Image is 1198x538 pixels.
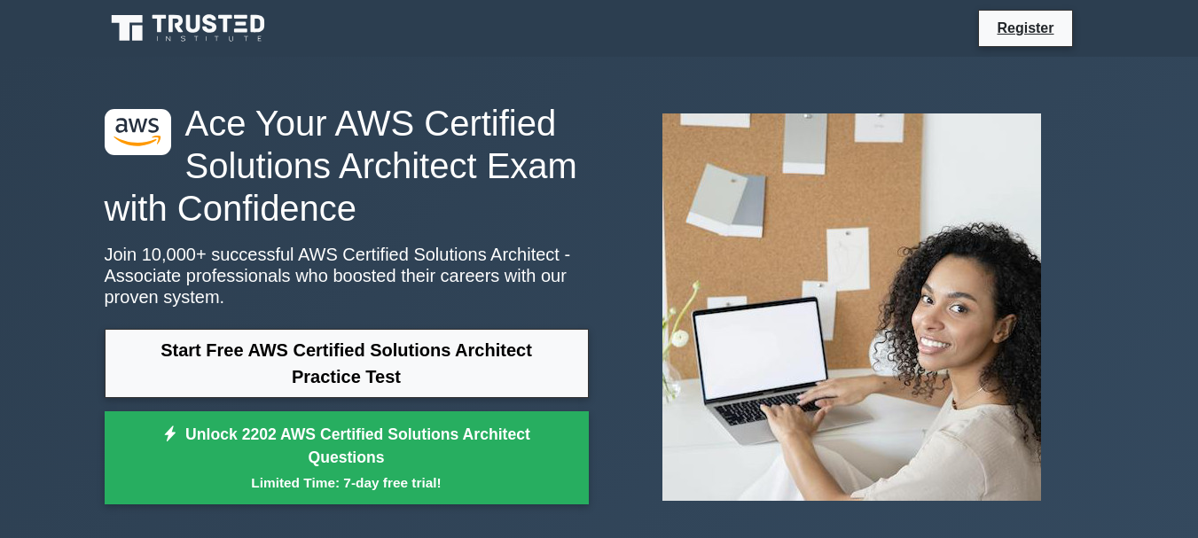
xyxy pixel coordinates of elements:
a: Unlock 2202 AWS Certified Solutions Architect QuestionsLimited Time: 7-day free trial! [105,411,589,505]
a: Start Free AWS Certified Solutions Architect Practice Test [105,329,589,398]
p: Join 10,000+ successful AWS Certified Solutions Architect - Associate professionals who boosted t... [105,244,589,308]
h1: Ace Your AWS Certified Solutions Architect Exam with Confidence [105,102,589,230]
a: Register [986,17,1064,39]
small: Limited Time: 7-day free trial! [127,472,567,493]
